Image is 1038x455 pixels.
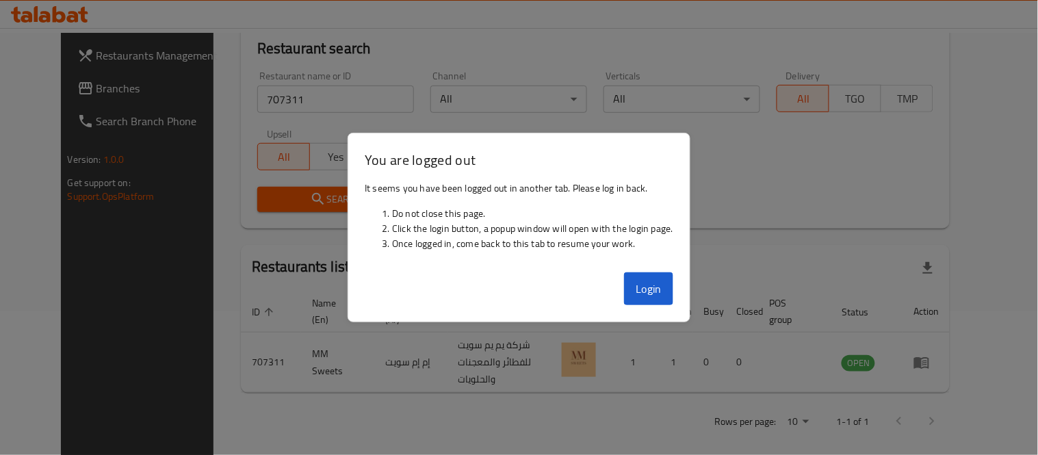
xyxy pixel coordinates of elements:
button: Login [624,272,673,305]
div: It seems you have been logged out in another tab. Please log in back. [348,175,690,267]
li: Click the login button, a popup window will open with the login page. [392,221,673,236]
li: Do not close this page. [392,206,673,221]
h3: You are logged out [365,150,673,170]
li: Once logged in, come back to this tab to resume your work. [392,236,673,251]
